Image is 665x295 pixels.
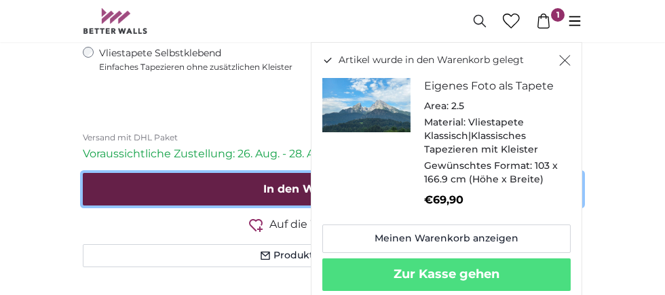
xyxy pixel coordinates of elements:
span: 2.5 [451,100,464,112]
button: Schließen [559,54,571,67]
img: Betterwalls [83,8,148,34]
button: Produkt per E-Mail senden [83,244,582,267]
span: 103 x 166.9 cm (Höhe x Breite) [424,159,558,185]
span: Material: [424,116,465,128]
span: Gewünschtes Format: [424,159,532,172]
span: 1 [551,8,565,22]
button: In den Warenkorb legen [83,173,582,205]
img: personalised-photo [322,78,411,132]
h3: Eigenes Foto als Tapete [424,78,560,94]
p: Versand mit DHL Paket [83,132,582,143]
button: Auf die Wunschliste setzen [83,216,582,233]
button: Zur Kasse gehen [322,258,571,291]
span: Einfaches Tapezieren ohne zusätzlichen Kleister [99,62,415,73]
span: Vliestapete Klassisch|Klassisches Tapezieren mit Kleister [424,116,538,155]
span: Auf die Wunschliste setzen [269,216,418,233]
a: Meinen Warenkorb anzeigen [322,224,571,253]
label: Vliestapete Selbstklebend [99,47,415,73]
span: In den Warenkorb legen [263,182,402,195]
p: €69,90 [424,192,560,208]
p: Voraussichtliche Zustellung: 26. Aug. - 28. Aug. [83,146,582,162]
span: Area: [424,100,449,112]
span: Artikel wurde in den Warenkorb gelegt [339,54,524,67]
